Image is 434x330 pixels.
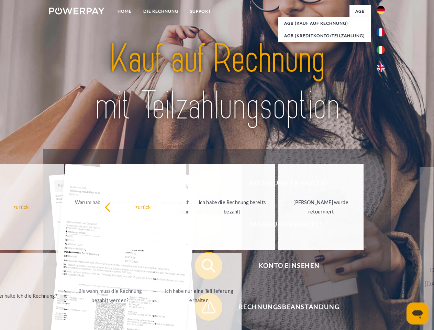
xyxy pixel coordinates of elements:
[282,198,360,216] div: [PERSON_NAME] wurde retourniert
[377,28,385,36] img: fr
[278,17,371,30] a: AGB (Kauf auf Rechnung)
[349,5,371,18] a: agb
[71,198,149,216] div: Warum habe ich eine Rechnung erhalten?
[407,302,429,324] iframe: Schaltfläche zum Öffnen des Messaging-Fensters
[377,46,385,54] img: it
[205,293,373,321] span: Rechnungsbeanstandung
[112,5,137,18] a: Home
[195,252,374,279] button: Konto einsehen
[377,64,385,72] img: en
[104,202,182,211] div: zurück
[184,5,217,18] a: SUPPORT
[278,30,371,42] a: AGB (Kreditkonto/Teilzahlung)
[160,286,238,305] div: Ich habe nur eine Teillieferung erhalten
[66,33,368,132] img: title-powerpay_de.svg
[137,5,184,18] a: DIE RECHNUNG
[49,8,104,14] img: logo-powerpay-white.svg
[205,252,373,279] span: Konto einsehen
[377,6,385,14] img: de
[195,293,374,321] button: Rechnungsbeanstandung
[71,286,149,305] div: Bis wann muss die Rechnung bezahlt werden?
[193,198,271,216] div: Ich habe die Rechnung bereits bezahlt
